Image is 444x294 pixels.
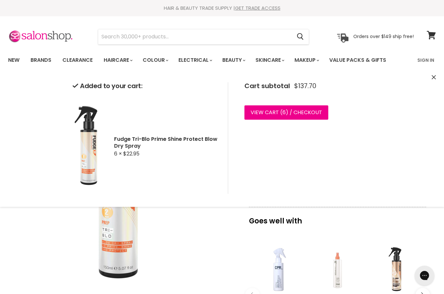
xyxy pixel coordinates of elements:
a: Electrical [174,53,216,67]
span: $137.70 [294,82,316,90]
img: Fudge Tri-Blo Prime Shine Protect Blow Dry Spray [72,99,105,194]
a: Clearance [58,53,98,67]
a: Beauty [217,53,249,67]
a: New [3,53,24,67]
form: Product [98,29,309,45]
a: Colour [138,53,172,67]
span: 6 × [114,150,122,157]
p: Orders over $149 ship free! [353,33,414,39]
a: Skincare [251,53,288,67]
iframe: Gorgias live chat messenger [411,263,437,287]
ul: Main menu [3,51,402,70]
button: Search [292,29,309,44]
h2: Fudge Tri-Blo Prime Shine Protect Blow Dry Spray [114,136,217,149]
a: Brands [26,53,56,67]
h2: Added to your cart: [72,82,217,90]
span: $22.95 [123,150,139,157]
a: View cart (6) / Checkout [244,105,328,120]
button: Close [432,74,436,81]
a: Makeup [290,53,323,67]
a: Value Packs & Gifts [324,53,391,67]
input: Search [98,29,292,44]
a: Haircare [99,53,137,67]
p: Goes well with [249,207,426,228]
a: Sign In [413,53,438,67]
a: GET TRADE ACCESS [235,5,281,11]
span: 6 [282,109,286,116]
span: Cart subtotal [244,81,290,90]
